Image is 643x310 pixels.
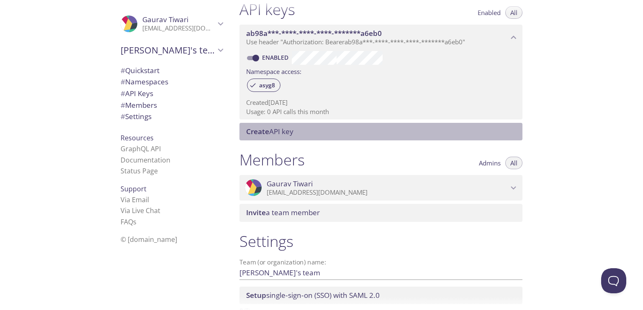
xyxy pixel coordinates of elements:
h1: Members [239,150,305,169]
span: # [121,66,125,75]
span: a team member [246,208,320,217]
iframe: Help Scout Beacon - Open [601,268,626,293]
div: Members [114,99,229,111]
label: Team (or organization) name: [239,259,327,265]
div: Team Settings [114,111,229,122]
div: Namespaces [114,76,229,88]
p: [EMAIL_ADDRESS][DOMAIN_NAME] [267,188,508,197]
span: Support [121,184,147,193]
span: Namespaces [121,77,168,86]
span: © [DOMAIN_NAME] [121,235,177,244]
p: Usage: 0 API calls this month [246,107,516,116]
div: asyg8 [247,79,280,92]
a: Via Live Chat [121,206,160,215]
div: Invite a team member [239,204,522,221]
span: # [121,77,125,86]
a: Enabled [261,53,292,61]
a: Status Page [121,166,158,175]
span: Gaurav Tiwari [267,179,313,188]
a: Via Email [121,195,149,204]
span: Setup [246,290,266,300]
a: Documentation [121,155,170,165]
span: s [133,217,136,226]
span: # [121,112,125,121]
div: API Keys [114,88,229,99]
span: asyg8 [254,81,280,89]
div: Create API Key [239,123,522,140]
p: [EMAIL_ADDRESS][DOMAIN_NAME] [142,24,215,33]
span: # [121,100,125,110]
button: All [505,157,522,169]
label: Namespace access: [246,65,301,77]
div: Setup SSO [239,287,522,304]
h1: Settings [239,232,522,251]
span: Resources [121,133,154,142]
div: Gaurav Tiwari [114,10,229,38]
div: Gaurav Tiwari [239,175,522,201]
div: Gaurav's team [114,39,229,61]
span: Gaurav Tiwari [142,15,188,24]
span: Members [121,100,157,110]
span: Invite [246,208,266,217]
p: Created [DATE] [246,98,516,107]
span: [PERSON_NAME]'s team [121,44,215,56]
span: API Keys [121,89,153,98]
span: API key [246,127,293,136]
span: Create [246,127,269,136]
a: GraphQL API [121,144,161,153]
span: # [121,89,125,98]
span: Quickstart [121,66,159,75]
span: single-sign-on (SSO) with SAML 2.0 [246,290,380,300]
span: Settings [121,112,152,121]
button: Admins [474,157,506,169]
div: Quickstart [114,65,229,76]
a: FAQ [121,217,136,226]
